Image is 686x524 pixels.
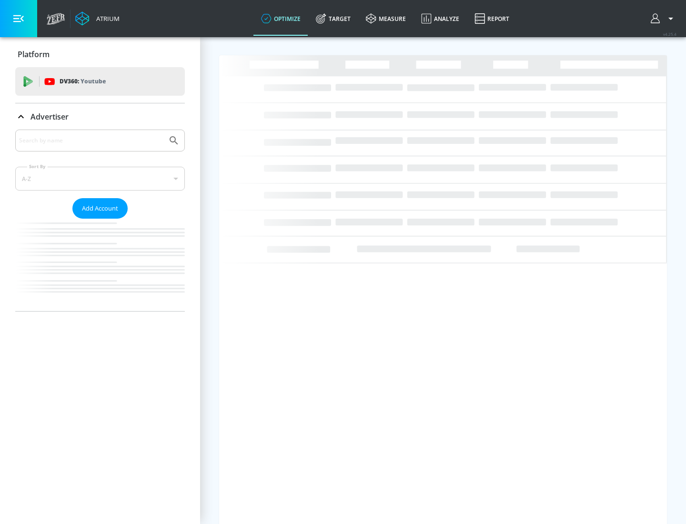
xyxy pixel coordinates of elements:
div: Advertiser [15,103,185,130]
span: v 4.25.4 [663,31,676,37]
div: Atrium [92,14,120,23]
a: Atrium [75,11,120,26]
p: Advertiser [30,111,69,122]
div: A-Z [15,167,185,191]
div: Platform [15,41,185,68]
a: Analyze [414,1,467,36]
label: Sort By [27,163,48,170]
p: Platform [18,49,50,60]
p: DV360: [60,76,106,87]
div: DV360: Youtube [15,67,185,96]
a: Report [467,1,517,36]
button: Add Account [72,198,128,219]
input: Search by name [19,134,163,147]
a: Target [308,1,358,36]
a: measure [358,1,414,36]
p: Youtube [81,76,106,86]
div: Advertiser [15,130,185,311]
a: optimize [253,1,308,36]
nav: list of Advertiser [15,219,185,311]
span: Add Account [82,203,118,214]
